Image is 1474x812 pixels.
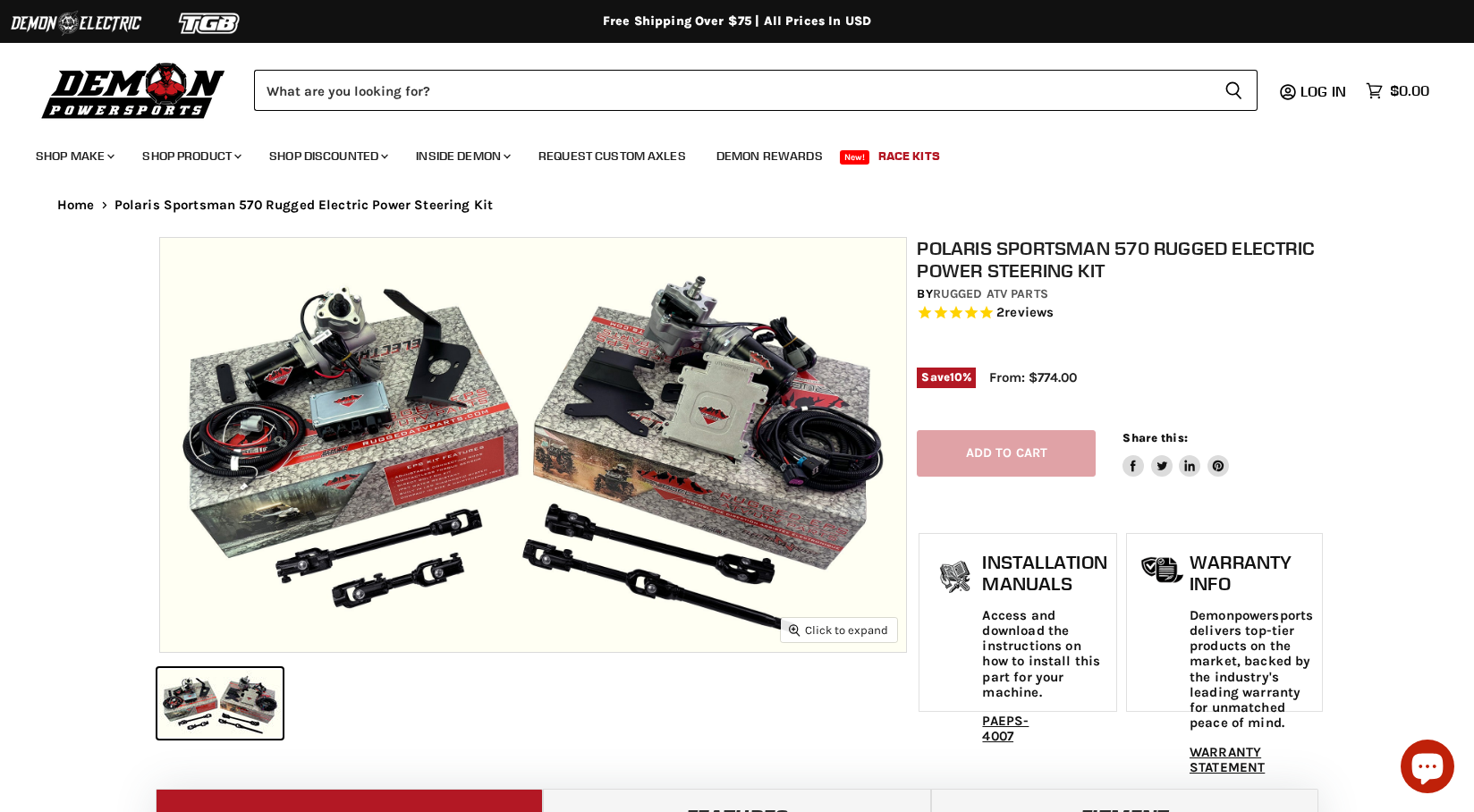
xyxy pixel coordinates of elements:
[1122,430,1229,478] aside: Share this:
[933,286,1048,301] a: Rugged ATV Parts
[22,138,125,174] a: Shop Make
[143,6,277,40] img: TGB Logo 2
[160,238,906,652] img: IMAGE
[950,370,962,384] span: 10
[989,369,1077,385] span: From: $774.00
[982,608,1106,701] p: Access and download the instructions on how to install this part for your machine.
[525,138,699,174] a: Request Custom Axles
[982,713,1029,744] a: PAEPS-4007
[129,138,252,174] a: Shop Product
[1300,82,1346,100] span: Log in
[254,70,1210,111] input: Search
[256,138,399,174] a: Shop Discounted
[917,368,976,387] span: Save %
[789,623,888,637] span: Click to expand
[254,70,1258,111] form: Product
[22,131,1425,174] ul: Main menu
[114,198,493,213] span: Polaris Sportsman 570 Rugged Electric Power Steering Kit
[21,198,1453,213] nav: Breadcrumbs
[1390,82,1429,99] span: $0.00
[1140,556,1185,584] img: warranty-icon.png
[1004,305,1054,321] span: reviews
[1292,83,1357,99] a: Log in
[1190,552,1313,594] h1: Warranty Info
[1190,744,1265,775] a: WARRANTY STATEMENT
[1122,431,1187,444] span: Share this:
[982,552,1106,594] h1: Installation Manuals
[1395,740,1460,798] inbox-online-store-chat: Shopify online store chat
[933,556,978,601] img: install_manual-icon.png
[1190,608,1313,732] p: Demonpowersports delivers top-tier products on the market, backed by the industry's leading warra...
[781,618,897,642] button: Click to expand
[57,198,95,213] a: Home
[1357,78,1438,104] a: $0.00
[1210,70,1258,111] button: Search
[703,138,836,174] a: Demon Rewards
[36,58,232,122] img: Demon Powersports
[9,6,143,40] img: Demon Electric Logo 2
[21,13,1453,30] div: Free Shipping Over $75 | All Prices In USD
[917,237,1325,282] h1: Polaris Sportsman 570 Rugged Electric Power Steering Kit
[917,304,1325,323] span: Rated 5.0 out of 5 stars 2 reviews
[157,668,283,739] button: IMAGE thumbnail
[840,150,870,165] span: New!
[865,138,953,174] a: Race Kits
[917,284,1325,304] div: by
[402,138,521,174] a: Inside Demon
[996,305,1054,321] span: 2 reviews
